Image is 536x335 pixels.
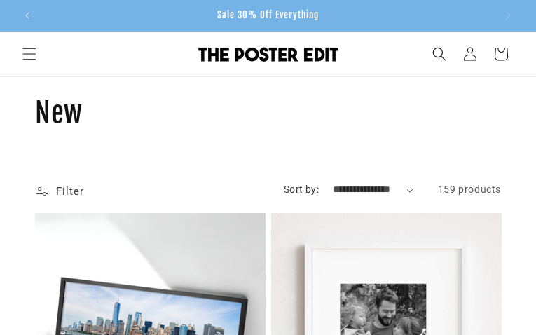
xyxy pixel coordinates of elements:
[43,2,493,29] div: 1 of 3
[193,41,343,67] a: The Poster Edit
[217,9,319,20] span: Sale 30% Off Everything
[198,47,338,62] img: The Poster Edit
[43,2,493,29] div: Announcement
[35,181,84,202] summary: Filter
[284,184,319,195] label: Sort by:
[424,39,455,69] summary: Search
[56,185,84,198] span: Filter
[35,95,501,131] h1: New
[14,39,45,69] summary: Menu
[438,184,501,195] span: 159 products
